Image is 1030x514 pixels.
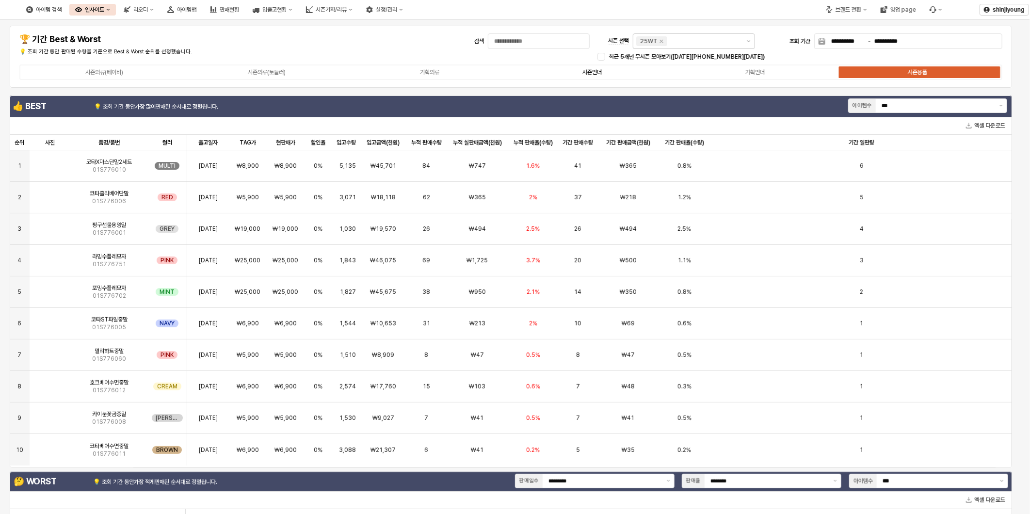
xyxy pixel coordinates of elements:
button: 아이템 검색 [20,4,67,16]
span: 2% [529,320,537,327]
button: 인사이트 [69,4,116,16]
button: 제안 사항 표시 [663,474,674,488]
span: 1 [860,446,863,454]
span: ₩6,900 [274,320,297,327]
span: 69 [422,257,430,264]
span: [DATE] [199,446,218,454]
span: 01S776011 [93,450,126,458]
span: ₩494 [469,225,486,233]
span: 1,530 [339,414,356,422]
span: 검색 [474,38,484,45]
span: 0% [314,162,322,170]
span: 9 [17,414,21,422]
span: 0.5% [526,351,540,359]
span: 0.8% [677,162,692,170]
span: ₩350 [620,288,637,296]
span: ₩6,900 [237,446,259,454]
span: ₩25,000 [273,257,298,264]
span: [DATE] [199,257,218,264]
span: 현판매가 [276,139,295,146]
label: 시즌의류(베이비) [23,68,186,77]
div: 입출고현황 [262,6,287,13]
span: ₩5,900 [237,193,259,201]
div: 버그 제보 및 기능 개선 요청 [924,4,948,16]
span: ₩19,000 [235,225,260,233]
span: 84 [422,162,430,170]
div: 판매일수 [519,477,539,485]
p: 💡 조회 기간 동안 판매된 순서대로 정렬됩니다. [94,102,340,111]
span: 1 [18,162,21,170]
div: 아이템수 [853,477,873,485]
label: 시즌의류(토들러) [186,68,349,77]
button: 설정/관리 [360,4,409,16]
span: 8 [17,383,21,390]
span: 0% [314,446,322,454]
span: ₩8,909 [372,351,394,359]
span: ₩19,000 [273,225,298,233]
span: 컬러 [162,139,172,146]
span: ₩48 [622,383,635,390]
div: 시즌기획/리뷰 [300,4,358,16]
span: GREY [160,225,175,233]
button: 제안 사항 표시 [830,474,841,488]
button: 브랜드 전환 [820,4,873,16]
span: 41 [574,162,581,170]
span: 01S776012 [93,386,126,394]
span: 38 [422,288,430,296]
button: 판매현황 [204,4,245,16]
span: 라밍수플레모자 [92,253,126,260]
div: 시즌의류(베이비) [85,69,123,76]
span: 순위 [15,139,24,146]
span: 01S776005 [92,323,126,331]
label: 시즌용품 [837,68,999,77]
span: ₩45,701 [370,162,396,170]
span: 0% [314,225,322,233]
span: 할인율 [311,139,325,146]
span: 최근 5개년 무시즌 모아보기([DATE][PHONE_NUMBER][DATE]) [609,53,765,60]
div: 기획언더 [745,69,765,76]
p: 💡 조회 기간 동안 판매된 순서대로 정렬됩니다. [93,478,340,486]
span: 8 [424,351,428,359]
span: ₩35 [622,446,635,454]
span: 5 [17,288,21,296]
span: 0.8% [677,288,692,296]
span: ₩5,900 [274,193,297,201]
span: 3,088 [339,446,356,454]
span: PINK [161,351,174,359]
div: 리오더 [118,4,160,16]
span: 기간 판매율(수량) [665,139,704,146]
span: [DATE] [199,225,218,233]
span: 0.3% [677,383,692,390]
span: ₩25,000 [235,257,260,264]
span: 코타홀리베어단말 [90,190,129,197]
span: 2 [18,193,21,201]
span: ₩6,900 [274,383,297,390]
button: 영업 page [875,4,922,16]
span: 0% [314,320,322,327]
span: 7 [17,351,21,359]
span: 기간 판매수량 [563,139,593,146]
span: 5 [860,193,864,201]
span: 입고수량 [337,139,356,146]
span: 15 [423,383,430,390]
span: ₩1,725 [467,257,488,264]
span: 0% [314,383,322,390]
span: 누적 판매율(수량) [514,139,553,146]
span: ₩17,760 [370,383,396,390]
span: 6 [860,162,864,170]
span: 1 [860,351,863,359]
span: 62 [423,193,430,201]
span: 조회 기간 [789,38,810,45]
span: ₩494 [620,225,637,233]
span: 10 [16,446,23,454]
span: ₩25,000 [273,288,298,296]
span: TAG가 [240,139,256,146]
span: [DATE] [199,383,218,390]
span: 26 [574,225,581,233]
div: 아이템맵 [161,4,202,16]
span: ₩10,653 [370,320,396,327]
span: 0% [314,193,322,201]
div: 영업 page [890,6,916,13]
